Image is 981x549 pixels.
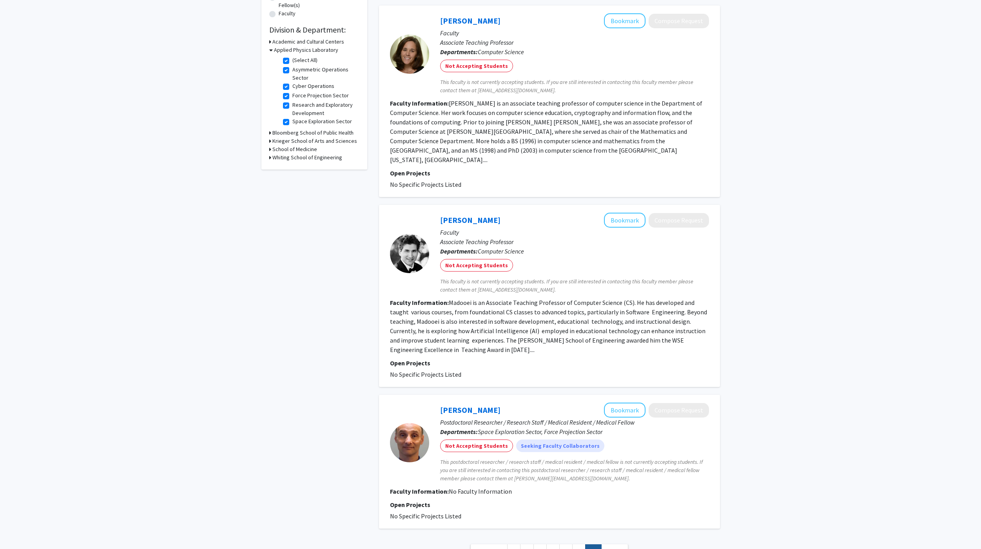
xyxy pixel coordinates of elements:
button: Add Ali Madooei to Bookmarks [604,213,646,228]
p: Faculty [440,228,709,237]
p: Open Projects [390,358,709,368]
h3: Applied Physics Laboratory [274,46,338,54]
span: No Faculty Information [449,487,512,495]
b: Faculty Information: [390,99,449,107]
span: No Specific Projects Listed [390,370,461,378]
p: Associate Teaching Professor [440,38,709,47]
a: [PERSON_NAME] [440,16,500,26]
h2: Division & Department: [269,25,359,35]
label: Space Exploration Sector [292,117,352,126]
span: Space Exploration Sector, Force Projection Sector [478,428,602,436]
mat-chip: Not Accepting Students [440,60,513,72]
iframe: Chat [6,514,33,543]
mat-chip: Not Accepting Students [440,259,513,272]
mat-chip: Not Accepting Students [440,440,513,452]
p: Associate Teaching Professor [440,237,709,246]
button: Compose Request to Zoran Kahric [649,403,709,418]
span: Computer Science [478,247,524,255]
button: Compose Request to Sara More [649,14,709,28]
label: (Select All) [292,56,317,64]
span: No Specific Projects Listed [390,512,461,520]
fg-read-more: [PERSON_NAME] is an associate teaching professor of computer science in the Department of Compute... [390,99,702,164]
p: Postdoctoral Researcher / Research Staff / Medical Resident / Medical Fellow [440,418,709,427]
span: No Specific Projects Listed [390,181,461,188]
p: Open Projects [390,168,709,178]
label: Force Projection Sector [292,91,349,100]
a: [PERSON_NAME] [440,215,500,225]
h3: Bloomberg School of Public Health [272,129,354,137]
label: Research and Exploratory Development [292,101,357,117]
label: Cyber Operations [292,82,334,90]
b: Faculty Information: [390,299,449,306]
fg-read-more: Madooei is an Associate Teaching Professor of Computer Science (CS). He has developed and taught ... [390,299,707,354]
p: Faculty [440,28,709,38]
mat-chip: Seeking Faculty Collaborators [516,440,604,452]
b: Faculty Information: [390,487,449,495]
p: Open Projects [390,500,709,509]
b: Departments: [440,48,478,56]
span: This faculty is not currently accepting students. If you are still interested in contacting this ... [440,78,709,95]
h3: Krieger School of Arts and Sciences [272,137,357,145]
h3: Academic and Cultural Centers [272,38,344,46]
label: Faculty [279,9,296,18]
span: This faculty is not currently accepting students. If you are still interested in contacting this ... [440,277,709,294]
button: Compose Request to Ali Madooei [649,213,709,228]
label: Asymmetric Operations Sector [292,66,357,82]
b: Departments: [440,428,478,436]
span: This postdoctoral researcher / research staff / medical resident / medical fellow is not currentl... [440,458,709,483]
a: [PERSON_NAME] [440,405,500,415]
h3: School of Medicine [272,145,317,153]
button: Add Sara More to Bookmarks [604,13,646,28]
span: Computer Science [478,48,524,56]
h3: Whiting School of Engineering [272,153,342,162]
b: Departments: [440,247,478,255]
button: Add Zoran Kahric to Bookmarks [604,403,646,418]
